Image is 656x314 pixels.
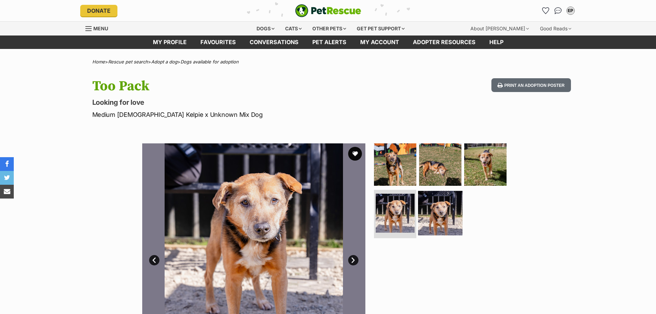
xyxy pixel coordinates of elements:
button: My account [565,5,576,16]
img: logo-e224e6f780fb5917bec1dbf3a21bbac754714ae5b6737aabdf751b685950b380.svg [295,4,361,17]
div: Get pet support [352,22,409,36]
img: chat-41dd97257d64d25036548639549fe6c8038ab92f7586957e7f3b1b290dea8141.svg [554,7,562,14]
a: Conversations [553,5,564,16]
span: Menu [93,26,108,31]
button: Print an adoption poster [491,78,571,92]
div: Good Reads [535,22,576,36]
a: Help [482,36,510,49]
img: Photo of Too Pack [464,143,507,186]
button: favourite [348,147,362,161]
a: Home [92,59,105,64]
div: > > > [75,59,581,64]
a: My account [353,36,406,49]
a: Adopter resources [406,36,482,49]
div: Dogs [252,22,279,36]
a: Dogs available for adoption [180,59,239,64]
ul: Account quick links [540,5,576,16]
p: Looking for love [92,98,384,107]
a: Favourites [540,5,551,16]
img: Photo of Too Pack [376,194,415,233]
a: Adopt a dog [151,59,177,64]
div: Other pets [308,22,351,36]
a: Next [348,255,358,265]
a: Favourites [194,36,243,49]
img: Photo of Too Pack [418,191,462,235]
a: Pet alerts [305,36,353,49]
a: conversations [243,36,305,49]
a: Donate [80,5,117,17]
a: My profile [146,36,194,49]
img: Photo of Too Pack [419,143,461,186]
div: Cats [280,22,306,36]
h1: Too Pack [92,78,384,94]
a: PetRescue [295,4,361,17]
a: Prev [149,255,159,265]
img: Photo of Too Pack [374,143,416,186]
a: Menu [85,22,113,34]
div: About [PERSON_NAME] [466,22,534,36]
a: Rescue pet search [108,59,148,64]
p: Medium [DEMOGRAPHIC_DATA] Kelpie x Unknown Mix Dog [92,110,384,119]
div: EP [567,7,574,14]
